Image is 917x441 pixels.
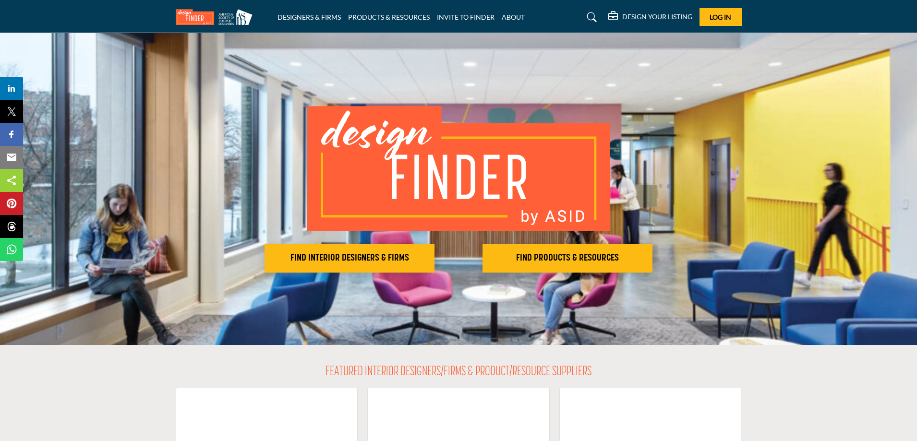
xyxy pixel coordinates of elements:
button: FIND INTERIOR DESIGNERS & FIRMS [265,244,434,273]
a: INVITE TO FINDER [437,13,495,21]
button: Log In [700,8,742,26]
div: DESIGN YOUR LISTING [608,12,692,23]
a: Search [578,10,603,25]
h2: FIND INTERIOR DESIGNERS & FIRMS [267,252,432,264]
a: DESIGNERS & FIRMS [278,13,341,21]
button: FIND PRODUCTS & RESOURCES [483,244,652,273]
h2: FIND PRODUCTS & RESOURCES [485,252,650,264]
h2: FEATURED INTERIOR DESIGNERS/FIRMS & PRODUCT/RESOURCE SUPPLIERS [326,364,591,381]
h5: DESIGN YOUR LISTING [622,12,692,21]
img: Site Logo [176,9,257,25]
span: Log In [710,13,731,21]
a: ABOUT [502,13,525,21]
a: PRODUCTS & RESOURCES [348,13,430,21]
img: image [307,106,610,231]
